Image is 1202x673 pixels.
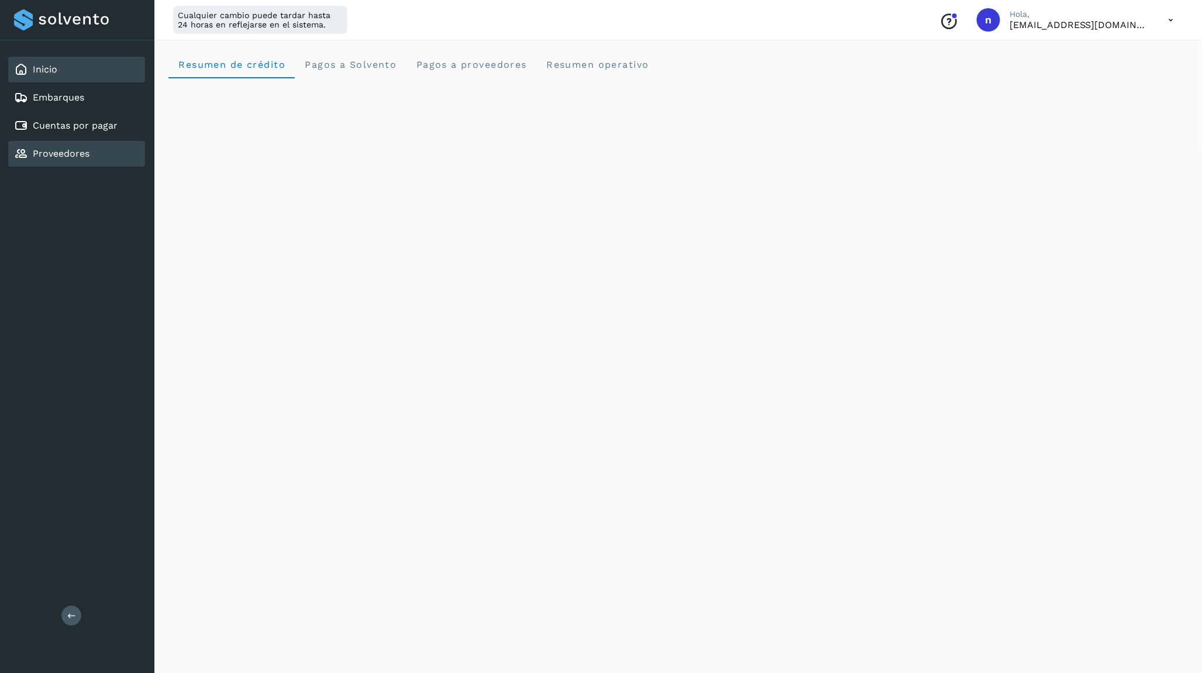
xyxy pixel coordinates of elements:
[33,120,118,131] a: Cuentas por pagar
[546,59,649,70] span: Resumen operativo
[173,6,347,34] div: Cualquier cambio puede tardar hasta 24 horas en reflejarse en el sistema.
[33,64,57,75] a: Inicio
[1010,19,1150,30] p: niagara+prod@solvento.mx
[415,59,527,70] span: Pagos a proveedores
[8,85,145,111] div: Embarques
[178,59,285,70] span: Resumen de crédito
[304,59,397,70] span: Pagos a Solvento
[33,92,84,103] a: Embarques
[8,113,145,139] div: Cuentas por pagar
[8,141,145,167] div: Proveedores
[1010,9,1150,19] p: Hola,
[8,57,145,82] div: Inicio
[33,148,89,159] a: Proveedores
